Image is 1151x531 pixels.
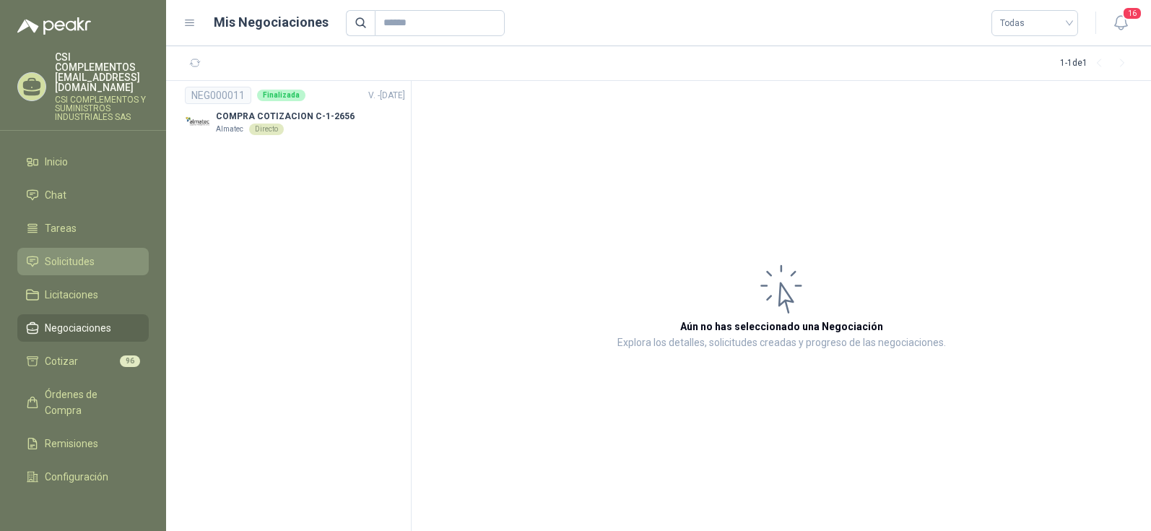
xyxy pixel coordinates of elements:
span: Remisiones [45,436,98,452]
p: Explora los detalles, solicitudes creadas y progreso de las negociaciones. [617,334,946,352]
a: Configuración [17,463,149,491]
a: Chat [17,181,149,209]
span: Órdenes de Compra [45,387,135,418]
span: Tareas [45,220,77,236]
div: 1 - 1 de 1 [1060,52,1134,75]
div: Directo [249,124,284,135]
p: CSI COMPLEMENTOS [EMAIL_ADDRESS][DOMAIN_NAME] [55,52,149,92]
img: Logo peakr [17,17,91,35]
a: Solicitudes [17,248,149,275]
span: Configuración [45,469,108,485]
span: Negociaciones [45,320,111,336]
a: Cotizar96 [17,347,149,375]
span: 96 [120,355,140,367]
span: Cotizar [45,353,78,369]
div: Finalizada [257,90,305,101]
a: Remisiones [17,430,149,457]
div: NEG000011 [185,87,251,104]
span: Chat [45,187,66,203]
p: COMPRA COTIZACION C-1-2656 [216,110,355,124]
a: Inicio [17,148,149,176]
img: Company Logo [185,110,210,135]
span: Licitaciones [45,287,98,303]
h1: Mis Negociaciones [214,12,329,33]
span: V. - [DATE] [368,90,405,100]
a: Tareas [17,215,149,242]
h3: Aún no has seleccionado una Negociación [680,319,883,334]
span: Inicio [45,154,68,170]
a: NEG000011FinalizadaV. -[DATE] Company LogoCOMPRA COTIZACION C-1-2656AlmatecDirecto [185,87,405,135]
span: Solicitudes [45,254,95,269]
span: Todas [1000,12,1069,34]
a: Órdenes de Compra [17,381,149,424]
a: Negociaciones [17,314,149,342]
span: 16 [1122,7,1142,20]
p: Almatec [216,124,243,135]
a: Licitaciones [17,281,149,308]
p: CSI COMPLEMENTOS Y SUMINISTROS INDUSTRIALES SAS [55,95,149,121]
button: 16 [1108,10,1134,36]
